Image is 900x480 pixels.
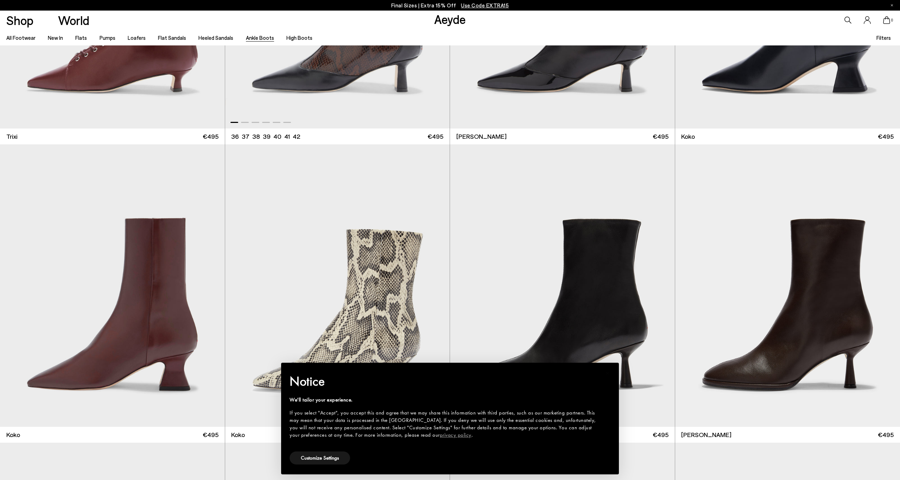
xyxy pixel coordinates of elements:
[876,35,891,41] span: Filters
[450,129,675,144] a: [PERSON_NAME] €495
[225,427,450,443] a: Koko €495
[231,132,298,141] ul: variant
[6,430,20,439] span: Koko
[653,430,668,439] span: €495
[681,132,695,141] span: Koko
[6,14,33,26] a: Shop
[461,2,509,8] span: Navigate to /collections/ss25-final-sizes
[100,35,115,41] a: Pumps
[599,365,616,382] button: Close this notice
[653,132,668,141] span: €495
[890,18,894,22] span: 0
[606,368,610,379] span: ×
[273,132,281,141] li: 40
[681,430,731,439] span: [PERSON_NAME]
[203,430,218,439] span: €495
[75,35,87,41] a: Flats
[58,14,89,26] a: World
[263,132,271,141] li: 39
[456,132,507,141] span: [PERSON_NAME]
[158,35,186,41] a: Flat Sandals
[878,132,894,141] span: €495
[231,430,245,439] span: Koko
[284,132,290,141] li: 41
[290,396,599,404] div: We'll tailor your experience.
[225,144,450,427] img: Koko Regal Heel Boots
[391,1,509,10] p: Final Sizes | Extra 15% Off
[427,132,443,141] span: €495
[225,129,450,144] a: 36 37 38 39 40 41 42 €495
[286,35,312,41] a: High Boots
[290,409,599,439] div: If you select "Accept", you accept this and agree that we may share this information with third p...
[242,132,249,141] li: 37
[290,451,350,465] button: Customize Settings
[450,144,675,427] img: Dorothy Soft Sock Boots
[293,132,300,141] li: 42
[6,132,18,141] span: Trixi
[198,35,233,41] a: Heeled Sandals
[440,431,471,438] a: privacy policy
[231,132,239,141] li: 36
[48,35,63,41] a: New In
[878,430,894,439] span: €495
[128,35,146,41] a: Loafers
[203,132,218,141] span: €495
[246,35,274,41] a: Ankle Boots
[252,132,260,141] li: 38
[883,16,890,24] a: 0
[6,35,36,41] a: All Footwear
[434,12,466,26] a: Aeyde
[290,372,599,391] h2: Notice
